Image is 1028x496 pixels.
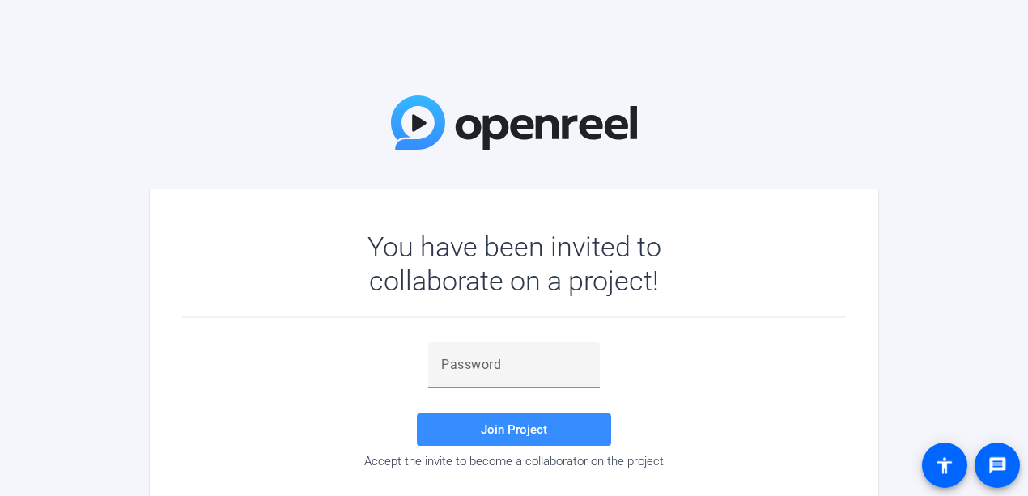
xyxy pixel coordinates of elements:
[481,422,547,437] span: Join Project
[321,230,708,298] div: You have been invited to collaborate on a project!
[935,456,954,475] mat-icon: accessibility
[391,95,637,150] img: OpenReel Logo
[441,355,587,375] input: Password
[182,454,846,468] div: Accept the invite to become a collaborator on the project
[988,456,1007,475] mat-icon: message
[417,413,611,446] button: Join Project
